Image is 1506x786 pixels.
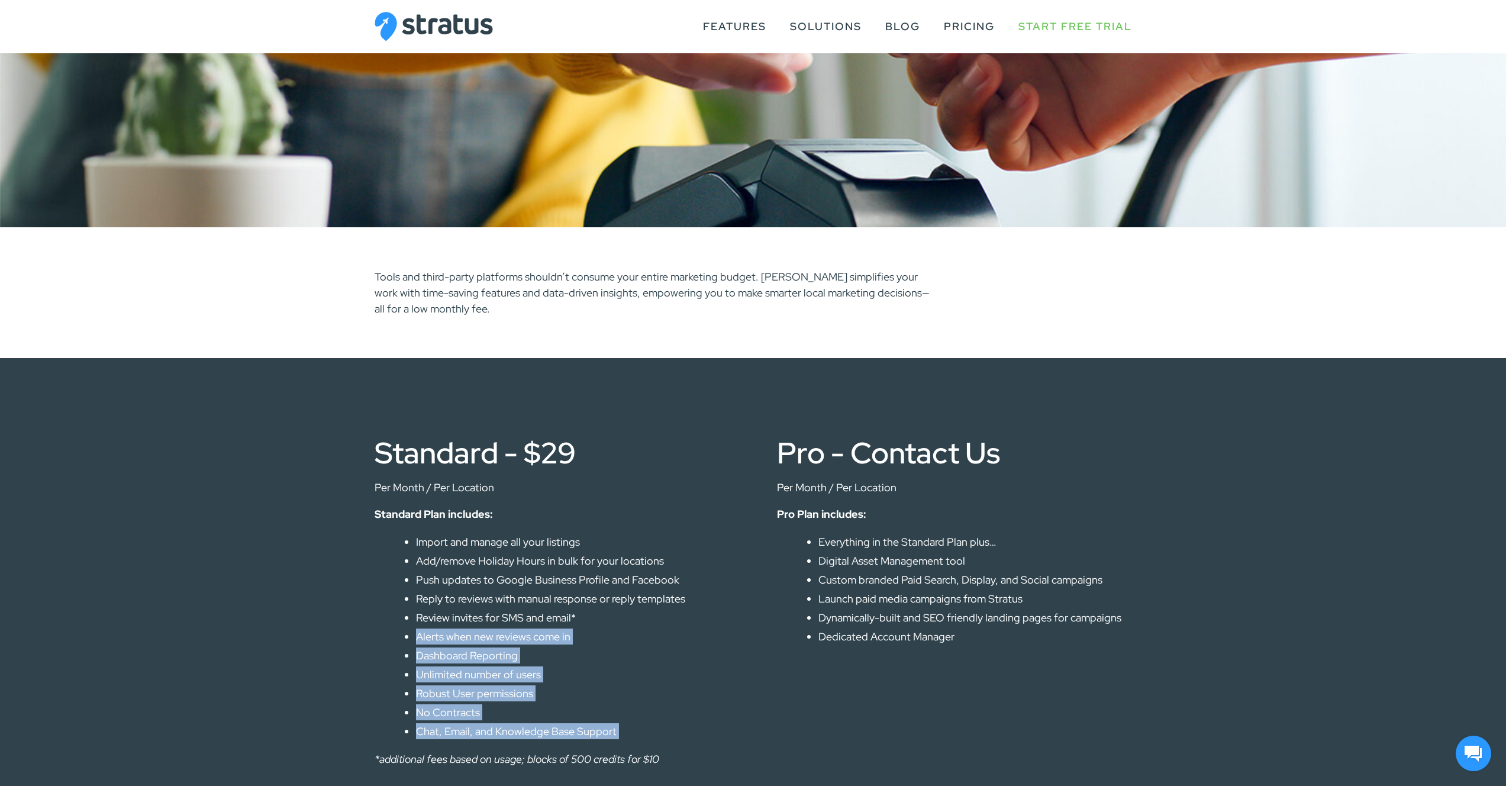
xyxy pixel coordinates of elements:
[818,610,1132,626] li: Dynamically-built and SEO friendly landing pages for campaigns
[375,752,659,766] em: *additional fees based on usage; blocks of 500 credits for $10
[818,629,1132,645] li: Dedicated Account Manager
[885,15,920,38] a: Blog
[1018,15,1132,38] a: Start Free Trial
[818,591,1132,607] li: Launch paid media campaigns from Stratus
[416,648,730,663] li: Dashboard Reporting
[416,591,730,607] li: Reply to reviews with manual response or reply templates
[375,438,730,468] h2: Standard - $29
[375,12,493,41] img: Stratus
[790,15,862,38] a: Solutions
[416,534,730,550] li: Import and manage all your listings
[375,507,493,521] strong: Standard Plan includes:
[1453,733,1494,774] iframe: HelpCrunch
[818,572,1132,588] li: Custom branded Paid Search, Display, and Social campaigns
[375,479,730,495] p: Per Month / Per Location
[375,269,931,317] p: Tools and third-party platforms shouldn’t consume your entire marketing budget. [PERSON_NAME] sim...
[416,553,730,569] li: Add/remove Holiday Hours in bulk for your locations
[416,572,730,588] li: Push updates to Google Business Profile and Facebook
[416,685,730,701] li: Robust User permissions
[416,629,730,645] li: Alerts when new reviews come in
[944,15,995,38] a: Pricing
[375,438,730,767] div: Standard - $29
[818,553,1132,569] li: Digital Asset Management tool
[703,15,766,38] a: Features
[777,438,1132,672] div: Pro - Contact Us
[818,534,1132,550] li: Everything in the Standard Plan plus…
[777,507,866,521] strong: Pro Plan includes:
[777,438,1132,468] h2: Pro - Contact Us
[416,723,730,739] li: Chat, Email, and Knowledge Base Support
[777,479,1132,495] p: Per Month / Per Location
[416,666,730,682] li: Unlimited number of users
[416,704,730,720] li: No Contracts
[416,610,730,626] li: Review invites for SMS and email*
